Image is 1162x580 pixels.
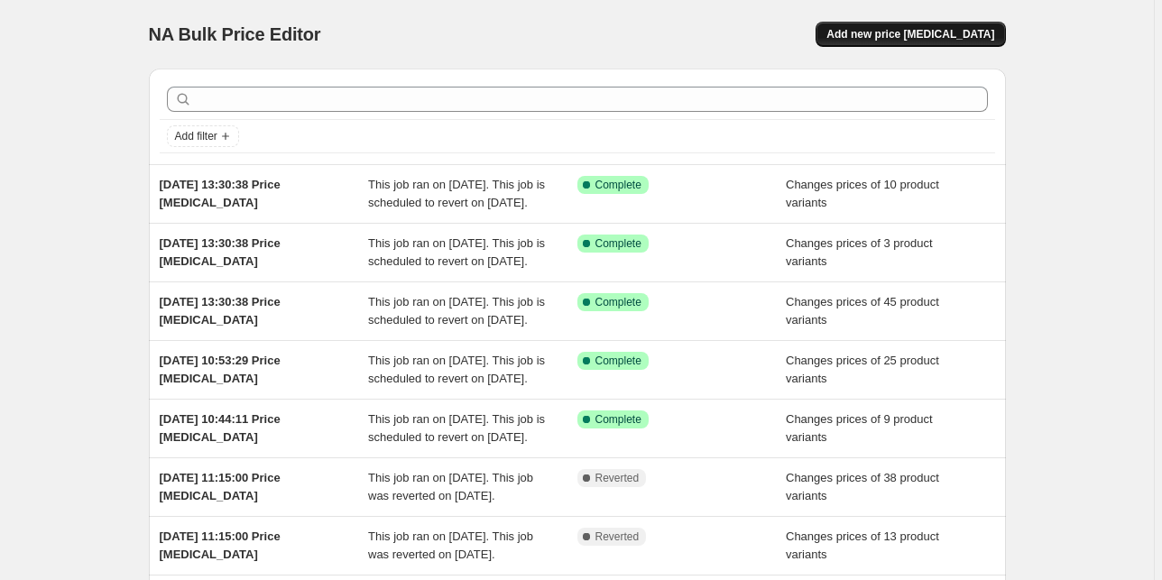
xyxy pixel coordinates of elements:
span: [DATE] 10:53:29 Price [MEDICAL_DATA] [160,354,281,385]
span: Add new price [MEDICAL_DATA] [826,27,994,41]
span: This job ran on [DATE]. This job is scheduled to revert on [DATE]. [368,178,545,209]
span: Complete [595,354,641,368]
span: Reverted [595,529,640,544]
span: Complete [595,236,641,251]
span: This job ran on [DATE]. This job is scheduled to revert on [DATE]. [368,236,545,268]
span: Changes prices of 9 product variants [786,412,933,444]
span: Changes prices of 38 product variants [786,471,939,502]
button: Add filter [167,125,239,147]
span: Add filter [175,129,217,143]
span: [DATE] 13:30:38 Price [MEDICAL_DATA] [160,236,281,268]
span: Changes prices of 10 product variants [786,178,939,209]
span: Changes prices of 13 product variants [786,529,939,561]
span: NA Bulk Price Editor [149,24,321,44]
span: This job ran on [DATE]. This job was reverted on [DATE]. [368,471,533,502]
span: This job ran on [DATE]. This job is scheduled to revert on [DATE]. [368,412,545,444]
span: [DATE] 13:30:38 Price [MEDICAL_DATA] [160,178,281,209]
span: Complete [595,412,641,427]
button: Add new price [MEDICAL_DATA] [816,22,1005,47]
span: Reverted [595,471,640,485]
span: [DATE] 10:44:11 Price [MEDICAL_DATA] [160,412,281,444]
span: This job ran on [DATE]. This job was reverted on [DATE]. [368,529,533,561]
span: [DATE] 11:15:00 Price [MEDICAL_DATA] [160,471,281,502]
span: Changes prices of 45 product variants [786,295,939,327]
span: Complete [595,178,641,192]
span: Changes prices of 3 product variants [786,236,933,268]
span: This job ran on [DATE]. This job is scheduled to revert on [DATE]. [368,295,545,327]
span: [DATE] 11:15:00 Price [MEDICAL_DATA] [160,529,281,561]
span: This job ran on [DATE]. This job is scheduled to revert on [DATE]. [368,354,545,385]
span: Changes prices of 25 product variants [786,354,939,385]
span: [DATE] 13:30:38 Price [MEDICAL_DATA] [160,295,281,327]
span: Complete [595,295,641,309]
